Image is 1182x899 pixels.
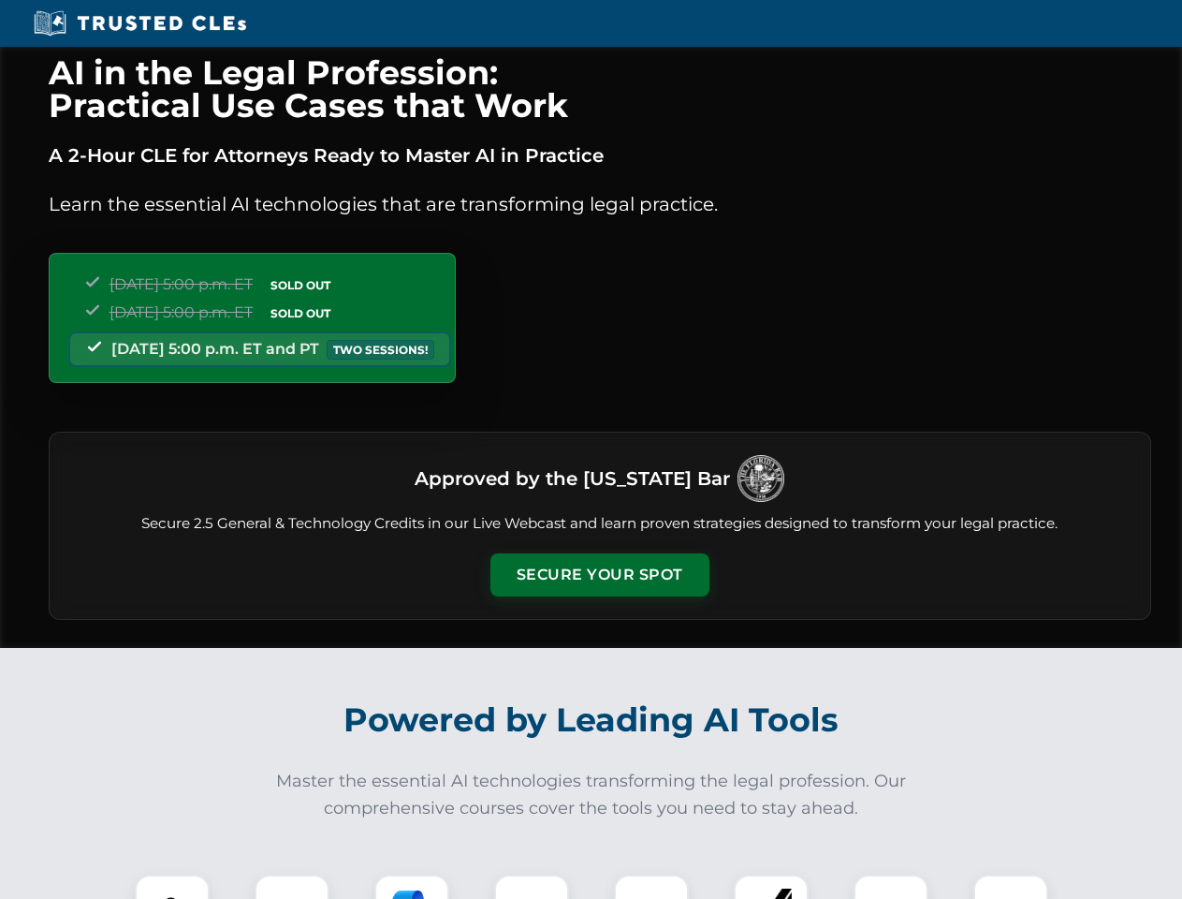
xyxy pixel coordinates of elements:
img: Logo [737,455,784,502]
img: Trusted CLEs [28,9,252,37]
span: [DATE] 5:00 p.m. ET [109,275,253,293]
span: SOLD OUT [264,275,337,295]
span: SOLD OUT [264,303,337,323]
h3: Approved by the [US_STATE] Bar [415,462,730,495]
button: Secure Your Spot [490,553,709,597]
p: Master the essential AI technologies transforming the legal profession. Our comprehensive courses... [264,768,919,822]
h1: AI in the Legal Profession: Practical Use Cases that Work [49,56,1151,122]
p: Secure 2.5 General & Technology Credits in our Live Webcast and learn proven strategies designed ... [72,513,1128,535]
span: [DATE] 5:00 p.m. ET [109,303,253,321]
p: Learn the essential AI technologies that are transforming legal practice. [49,189,1151,219]
p: A 2-Hour CLE for Attorneys Ready to Master AI in Practice [49,140,1151,170]
h2: Powered by Leading AI Tools [73,687,1110,753]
